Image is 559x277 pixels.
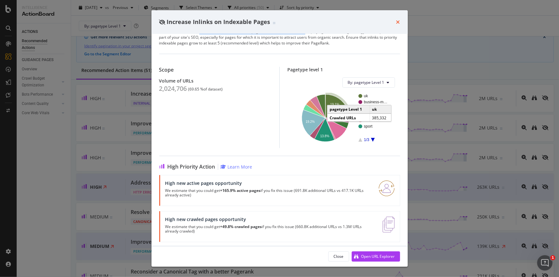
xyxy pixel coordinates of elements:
[396,18,400,26] div: times
[188,87,223,91] div: ( 69.65 % of dataset )
[168,164,215,170] span: High Priority Action
[159,78,272,83] div: Volume of URLs
[273,22,275,24] img: Equal
[342,77,395,88] button: By: pagetype Level 1
[159,20,166,25] div: eye-slash
[220,188,261,193] strong: +165.9% active pages
[287,67,400,72] div: Pagetype level 1
[159,85,187,92] div: 2,024,706
[338,115,346,118] text: 9.1%
[352,251,400,262] button: Open URL Explorer
[165,225,375,233] p: We estimate that you could get if you fix this issue (660.8K additional URLs vs 1.3M URLs already...
[196,29,198,34] span: |
[550,255,555,260] span: 1
[364,112,373,116] text: world
[361,254,395,259] div: Open URL Explorer
[348,80,384,85] span: By: pagetype Level 1
[364,138,369,142] text: 1/3
[334,254,344,259] div: Close
[328,251,349,262] button: Close
[306,120,315,123] text: 19.2%
[292,93,393,143] svg: A chart.
[165,217,375,222] div: High new crawled pages opportunity
[364,118,381,123] text: #nomatch
[537,255,553,271] iframe: Intercom live chat
[364,94,368,98] text: uk
[220,224,262,229] strong: +49.8% crawled pages
[364,100,387,104] text: business-m…
[364,124,373,129] text: sport
[165,188,371,197] p: We estimate that you could get if you fix this issue (691.8K additional URLs vs 417.1K URLs alrea...
[159,67,272,73] div: Scope
[152,10,408,267] div: modal
[330,103,339,106] text: 19.1%
[165,180,371,186] div: High new active pages opportunity
[382,217,394,233] img: e5DMFwAAAABJRU5ErkJggg==
[228,164,252,170] div: Learn More
[159,29,195,34] span: Internal Linking
[159,29,400,46] div: We detected some indexable pages with less than 4 inlinks. Employing a link-building strategy is ...
[320,134,329,138] text: 13.8%
[364,106,374,110] text: article
[167,18,270,26] span: Increase Inlinks on Indexable Pages
[379,180,395,196] img: RO06QsNG.png
[221,164,252,170] a: Learn More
